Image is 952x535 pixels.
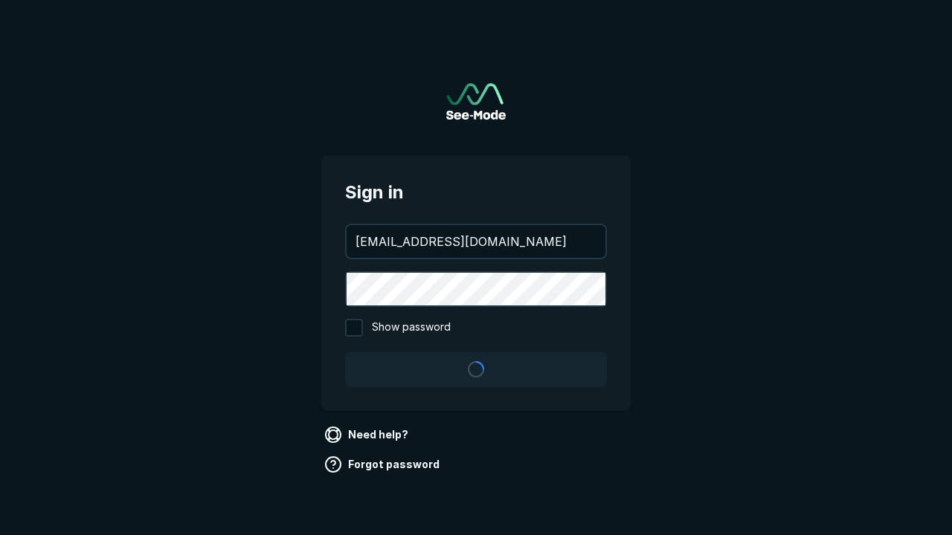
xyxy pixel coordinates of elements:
input: your@email.com [347,225,605,258]
span: Show password [372,319,451,337]
span: Sign in [345,179,607,206]
a: Go to sign in [446,83,506,120]
img: See-Mode Logo [446,83,506,120]
a: Forgot password [321,453,446,476]
a: Need help? [321,423,414,447]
